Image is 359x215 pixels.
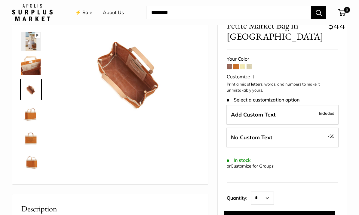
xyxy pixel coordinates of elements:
a: 0 [338,9,346,16]
div: or [227,162,274,170]
img: Petite Market Bag in Cognac [21,128,41,147]
span: Add Custom Text [231,111,276,118]
a: Petite Market Bag in Cognac [20,151,42,172]
img: Apolis: Surplus Market [12,4,53,21]
span: $5 [330,134,334,138]
img: Petite Market Bag in Cognac [21,32,41,51]
span: Select a customization option [227,97,299,103]
img: Petite Market Bag in Cognac [21,104,41,123]
a: Petite Market Bag in Cognac [20,79,42,100]
a: Petite Market Bag in Cognac [20,55,42,76]
a: About Us [103,8,124,17]
span: Petite Market Bag in [GEOGRAPHIC_DATA] [227,20,323,42]
span: Included [319,110,334,117]
span: - [328,132,334,140]
label: Leave Blank [226,128,339,147]
a: Petite Market Bag in Cognac [20,175,42,196]
input: Search... [146,6,311,19]
span: In stock [227,157,250,163]
button: Search [311,6,326,19]
a: Customize for Groups [231,163,274,169]
a: Petite Market Bag in Cognac [20,127,42,148]
p: Print a mix of letters, words, and numbers to make it unmistakably yours. [227,81,338,93]
a: Petite Market Bag in Cognac [20,31,42,52]
img: Petite Market Bag in Cognac [60,2,199,141]
label: Add Custom Text [226,105,339,125]
a: Petite Market Bag in Cognac [20,103,42,124]
span: 0 [344,7,350,13]
h2: Description [21,203,199,215]
div: Your Color [227,54,338,63]
div: Customize It [227,72,338,81]
span: No Custom Text [231,134,272,141]
img: Petite Market Bag in Cognac [21,176,41,195]
label: Quantity: [227,190,251,205]
img: Petite Market Bag in Cognac [21,56,41,75]
img: Petite Market Bag in Cognac [21,80,41,99]
span: $44 [328,20,345,31]
a: ⚡️ Sale [75,8,92,17]
img: Petite Market Bag in Cognac [21,152,41,171]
